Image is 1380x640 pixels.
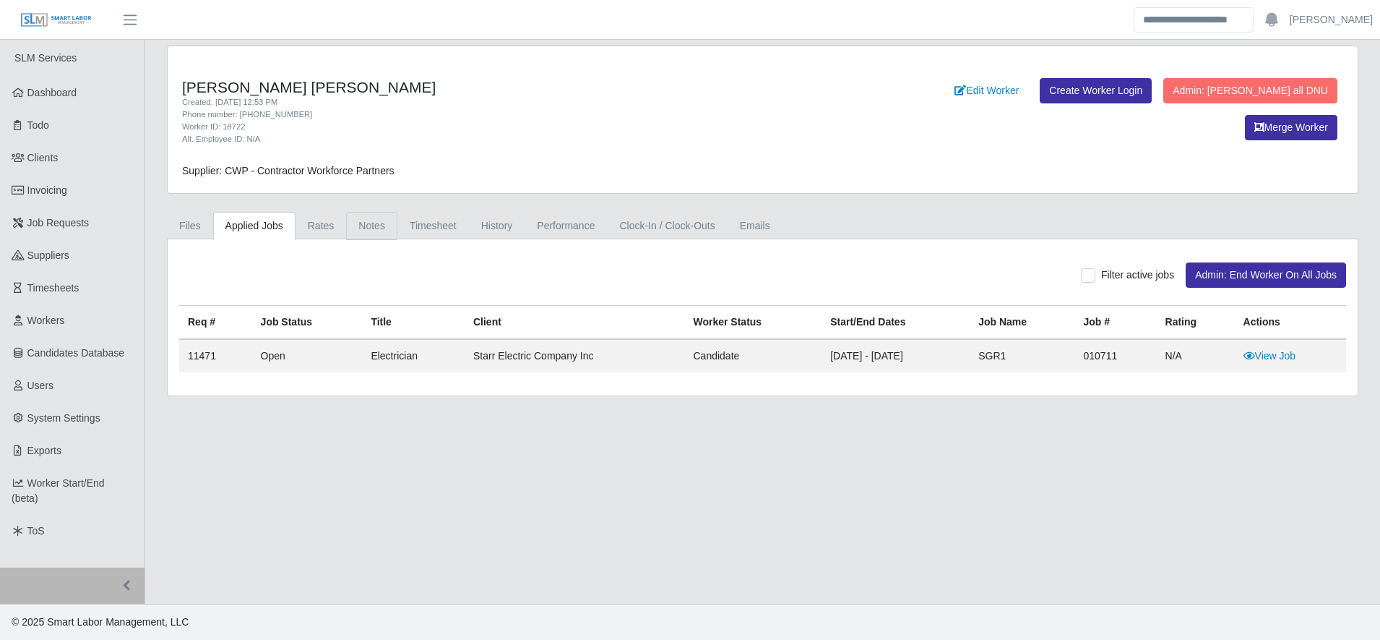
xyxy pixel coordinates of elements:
[465,339,685,372] td: Starr Electric Company Inc
[27,249,69,261] span: Suppliers
[27,152,59,163] span: Clients
[465,306,685,340] th: Client
[182,96,850,108] div: Created: [DATE] 12:53 PM
[1157,339,1235,372] td: N/A
[27,445,61,456] span: Exports
[1290,12,1373,27] a: [PERSON_NAME]
[12,477,105,504] span: Worker Start/End (beta)
[296,212,347,240] a: Rates
[213,212,296,240] a: Applied Jobs
[525,212,607,240] a: Performance
[1134,7,1254,33] input: Search
[1075,306,1157,340] th: Job #
[182,78,850,96] h4: [PERSON_NAME] [PERSON_NAME]
[12,616,189,628] span: © 2025 Smart Labor Management, LLC
[182,133,850,145] div: Alt. Employee ID: N/A
[821,339,970,372] td: [DATE] - [DATE]
[27,282,79,294] span: Timesheets
[728,212,782,240] a: Emails
[1157,306,1235,340] th: Rating
[27,525,45,537] span: ToS
[179,339,252,372] td: 11471
[27,217,90,229] span: Job Requests
[252,306,363,340] th: Job Status
[346,212,397,240] a: Notes
[1101,269,1174,281] span: Filter active jobs
[27,184,67,196] span: Invoicing
[27,380,54,391] span: Users
[182,108,850,121] div: Phone number: [PHONE_NUMBER]
[1163,78,1337,103] button: Admin: [PERSON_NAME] all DNU
[27,119,49,131] span: Todo
[1186,263,1346,288] button: Admin: End Worker On All Jobs
[970,339,1074,372] td: SGR1
[27,412,100,424] span: System Settings
[179,306,252,340] th: Req #
[27,87,77,98] span: Dashboard
[27,315,65,326] span: Workers
[362,306,465,340] th: Title
[397,212,469,240] a: Timesheet
[607,212,727,240] a: Clock-In / Clock-Outs
[821,306,970,340] th: Start/End Dates
[1075,339,1157,372] td: 010711
[1245,115,1337,140] button: Merge Worker
[182,165,394,176] span: Supplier: CWP - Contractor Workforce Partners
[685,339,822,372] td: candidate
[1040,78,1152,103] a: Create Worker Login
[20,12,92,28] img: SLM Logo
[14,52,77,64] span: SLM Services
[252,339,363,372] td: Open
[970,306,1074,340] th: Job Name
[182,121,850,133] div: Worker ID: 18722
[1243,350,1296,362] a: View Job
[685,306,822,340] th: Worker Status
[167,212,213,240] a: Files
[945,78,1028,103] a: Edit Worker
[362,339,465,372] td: Electrician
[1235,306,1346,340] th: Actions
[469,212,525,240] a: History
[27,347,125,359] span: Candidates Database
